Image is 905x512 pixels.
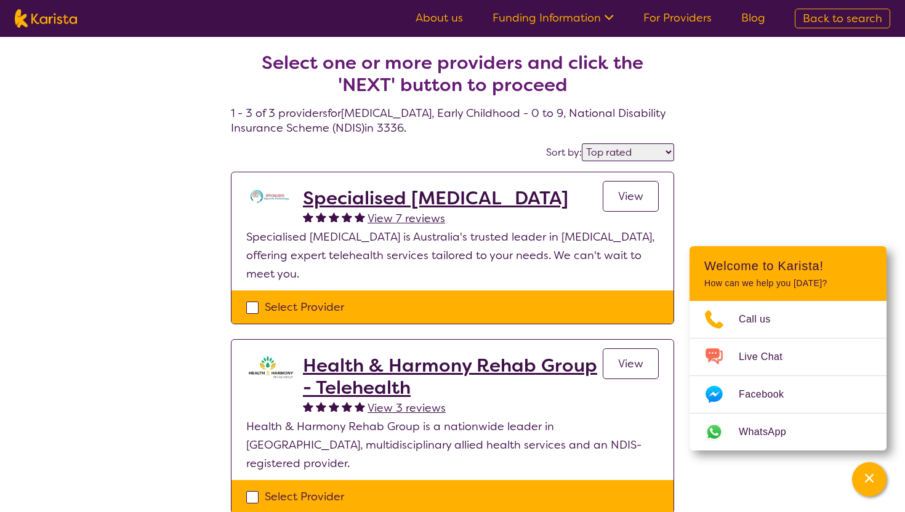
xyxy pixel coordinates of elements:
[803,11,882,26] span: Back to search
[303,187,568,209] a: Specialised [MEDICAL_DATA]
[739,423,801,441] span: WhatsApp
[246,52,659,96] h2: Select one or more providers and click the 'NEXT' button to proceed
[739,310,786,329] span: Call us
[704,278,872,289] p: How can we help you [DATE]?
[246,228,659,283] p: Specialised [MEDICAL_DATA] is Australia's trusted leader in [MEDICAL_DATA], offering expert teleh...
[342,212,352,222] img: fullstar
[546,146,582,159] label: Sort by:
[690,301,887,450] ul: Choose channel
[342,401,352,412] img: fullstar
[246,187,296,206] img: tc7lufxpovpqcirzzyzq.png
[368,399,446,417] a: View 3 reviews
[739,385,798,404] span: Facebook
[643,10,712,25] a: For Providers
[316,401,326,412] img: fullstar
[246,417,659,473] p: Health & Harmony Rehab Group is a nationwide leader in [GEOGRAPHIC_DATA], multidisciplinary allie...
[355,212,365,222] img: fullstar
[739,348,797,366] span: Live Chat
[303,401,313,412] img: fullstar
[618,189,643,204] span: View
[416,10,463,25] a: About us
[329,212,339,222] img: fullstar
[741,10,765,25] a: Blog
[493,10,614,25] a: Funding Information
[329,401,339,412] img: fullstar
[303,212,313,222] img: fullstar
[603,348,659,379] a: View
[303,354,603,399] a: Health & Harmony Rehab Group - Telehealth
[246,354,296,379] img: ztak9tblhgtrn1fit8ap.png
[15,9,77,28] img: Karista logo
[231,22,674,135] h4: 1 - 3 of 3 providers for [MEDICAL_DATA] , Early Childhood - 0 to 9 , National Disability Insuranc...
[852,462,887,497] button: Channel Menu
[316,212,326,222] img: fullstar
[368,401,446,415] span: View 3 reviews
[603,181,659,212] a: View
[690,414,887,450] a: Web link opens in a new tab.
[618,356,643,371] span: View
[368,211,445,226] span: View 7 reviews
[355,401,365,412] img: fullstar
[368,209,445,228] a: View 7 reviews
[690,246,887,450] div: Channel Menu
[795,9,890,28] a: Back to search
[704,258,872,273] h2: Welcome to Karista!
